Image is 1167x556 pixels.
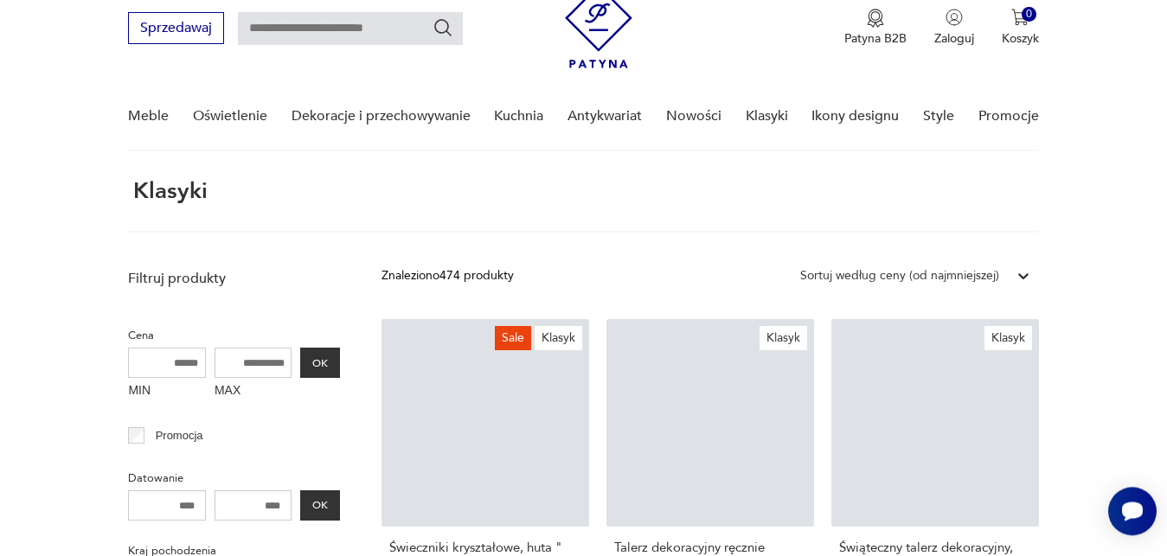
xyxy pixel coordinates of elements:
[494,83,543,150] a: Kuchnia
[1022,7,1036,22] div: 0
[433,17,453,38] button: Szukaj
[1002,9,1039,47] button: 0Koszyk
[1108,487,1157,535] iframe: Smartsupp widget button
[128,469,340,488] p: Datowanie
[1011,9,1029,26] img: Ikona koszyka
[128,378,206,406] label: MIN
[800,266,999,285] div: Sortuj według ceny (od najmniejszej)
[128,269,340,288] p: Filtruj produkty
[128,23,224,35] a: Sprzedawaj
[923,83,954,150] a: Style
[946,9,963,26] img: Ikonka użytkownika
[128,179,208,203] h1: Klasyki
[844,30,907,47] p: Patyna B2B
[811,83,899,150] a: Ikony designu
[567,83,642,150] a: Antykwariat
[156,426,203,445] p: Promocja
[844,9,907,47] a: Ikona medaluPatyna B2B
[844,9,907,47] button: Patyna B2B
[867,9,884,28] img: Ikona medalu
[666,83,721,150] a: Nowości
[128,83,169,150] a: Meble
[934,30,974,47] p: Zaloguj
[300,348,340,378] button: OK
[934,9,974,47] button: Zaloguj
[746,83,788,150] a: Klasyki
[193,83,267,150] a: Oświetlenie
[128,12,224,44] button: Sprzedawaj
[300,490,340,521] button: OK
[128,326,340,345] p: Cena
[382,266,514,285] div: Znaleziono 474 produkty
[978,83,1039,150] a: Promocje
[215,378,292,406] label: MAX
[1002,30,1039,47] p: Koszyk
[292,83,471,150] a: Dekoracje i przechowywanie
